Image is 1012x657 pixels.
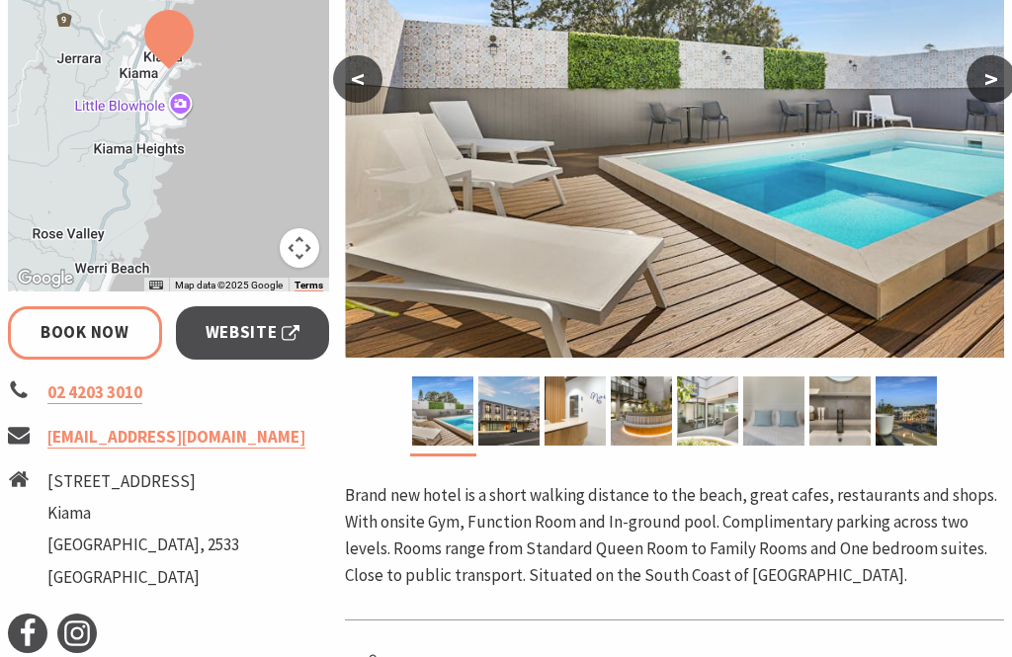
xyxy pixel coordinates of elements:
a: Website [176,306,330,359]
span: Map data ©2025 Google [175,280,283,290]
img: Courtyard [677,376,738,446]
img: Courtyard [611,376,672,446]
img: Google [13,266,78,291]
span: Website [206,319,300,346]
img: Reception and Foyer [545,376,606,446]
button: < [333,55,382,103]
a: Book Now [8,306,162,359]
p: Brand new hotel is a short walking distance to the beach, great cafes, restaurants and shops. Wit... [345,482,1004,590]
img: Exterior [478,376,540,446]
a: [EMAIL_ADDRESS][DOMAIN_NAME] [47,426,305,449]
a: 02 4203 3010 [47,381,142,404]
li: [GEOGRAPHIC_DATA] [47,564,239,591]
img: Beds [743,376,804,446]
button: Map camera controls [280,228,319,268]
a: Terms (opens in new tab) [295,280,323,291]
li: Kiama [47,500,239,527]
li: [STREET_ADDRESS] [47,468,239,495]
li: [GEOGRAPHIC_DATA], 2533 [47,532,239,558]
img: Pool [412,376,473,446]
button: Keyboard shortcuts [149,279,163,292]
img: bathroom [809,376,871,446]
img: View from Ocean Room, Juliette Balcony [876,376,937,446]
a: Click to see this area on Google Maps [13,266,78,291]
